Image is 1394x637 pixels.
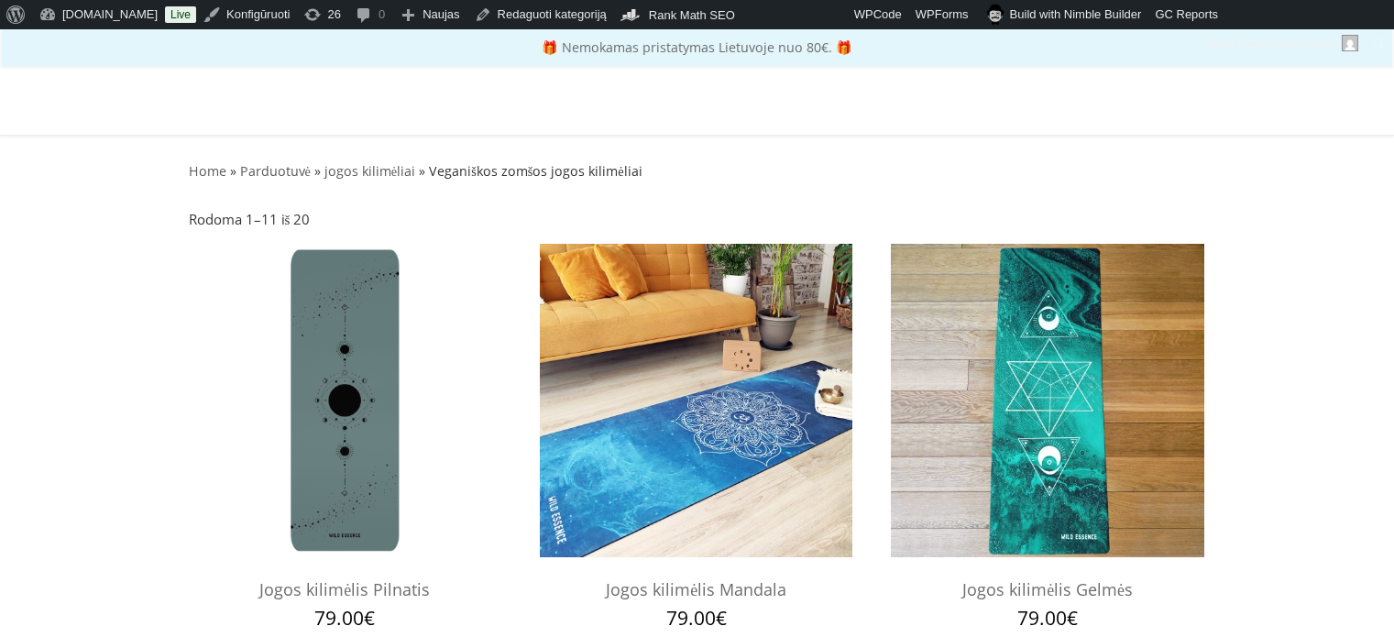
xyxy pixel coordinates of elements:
span: Veganiškos zomšos jogos kilimėliai [429,162,642,180]
span: € [716,605,727,631]
bdi: 79.00 [666,605,727,631]
img: Nimble Builder [982,2,1008,27]
bdi: 79.00 [314,605,375,631]
a: jogos kilimeliaijogos kilimeliaiJogos kilimėlis Mandala 79.00€ [540,244,852,629]
a: Sveiki, [1199,29,1366,59]
span: » [230,162,236,180]
span: » [314,162,321,180]
a: jogos kilimėliai [324,162,415,180]
a: Home [189,162,226,180]
span: » [419,162,425,180]
a: Parduotuvė [240,162,311,180]
p: Rodoma 1–11 iš 20 [189,209,311,230]
a: Live [165,6,196,23]
h2: Jogos kilimėlis Mandala [540,571,852,609]
span: inesabrazauskaite [1240,37,1336,50]
img: Views over 48 hours. Click for more Jetpack Stats. [752,5,854,27]
span: Build with Nimble Builder [982,7,1142,21]
h2: Jogos kilimėlis Gelmės [891,571,1203,609]
a: Mankštos KilimėlisMankštos KilimėlisJogos kilimėlis Gelmės 79.00€ [891,244,1203,629]
h2: Jogos kilimėlis Pilnatis [189,571,501,609]
span: € [1067,605,1078,631]
span: Rank Math SEO [649,8,735,22]
p: 🎁 Nemokamas pristatymas Lietuvoje nuo 80€. 🎁 [18,41,1376,54]
a: jogos kilimelisjogos kilimelisJogos kilimėlis Pilnatis 79.00€ [189,244,501,629]
span: € [364,605,375,631]
bdi: 79.00 [1017,605,1078,631]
